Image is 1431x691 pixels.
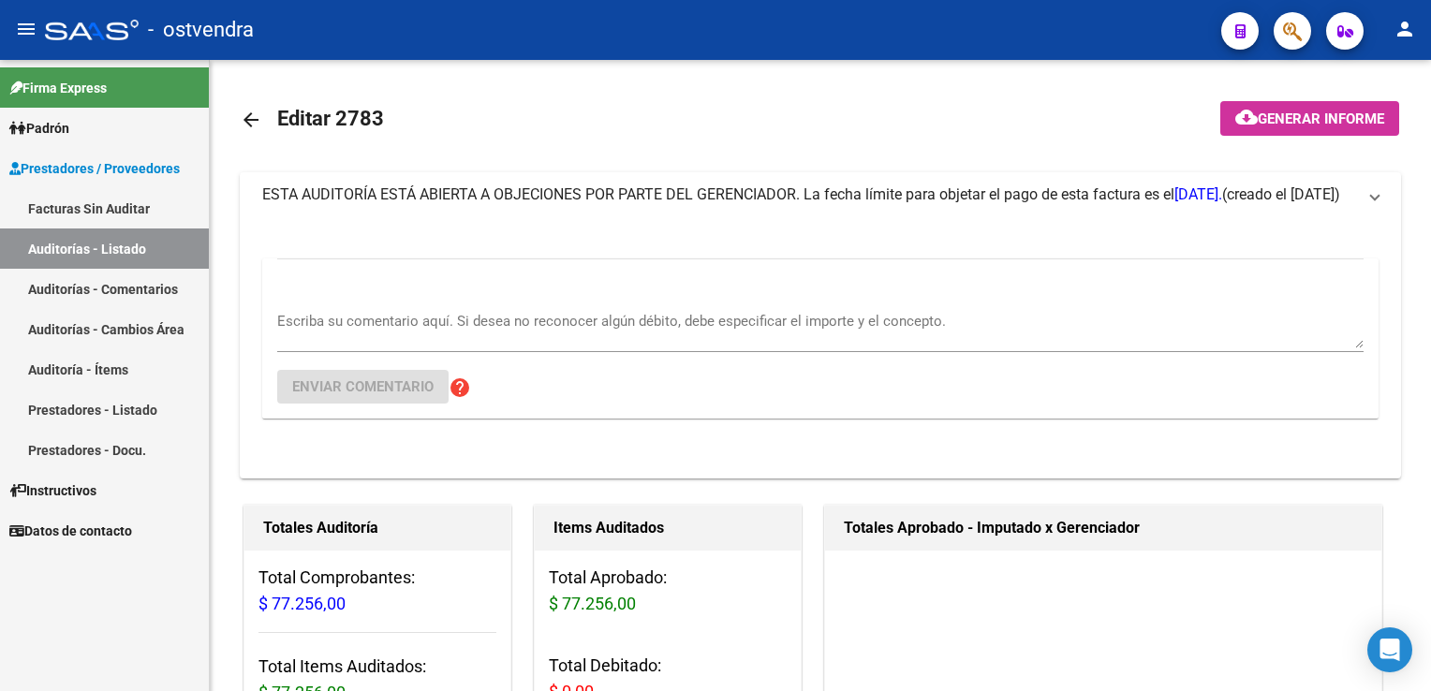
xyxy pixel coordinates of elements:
span: Generar informe [1258,110,1384,127]
h1: Totales Auditoría [263,513,492,543]
div: Open Intercom Messenger [1367,627,1412,672]
mat-icon: cloud_download [1235,106,1258,128]
mat-icon: arrow_back [240,109,262,131]
span: Instructivos [9,480,96,501]
h3: Total Aprobado: [549,565,787,617]
span: (creado el [DATE]) [1222,184,1340,205]
button: Enviar comentario [277,370,449,404]
button: Generar informe [1220,101,1399,136]
span: $ 77.256,00 [549,594,636,613]
div: ESTA AUDITORÍA ESTÁ ABIERTA A OBJECIONES POR PARTE DEL GERENCIADOR. La fecha límite para objetar ... [240,217,1401,478]
span: Datos de contacto [9,521,132,541]
mat-icon: menu [15,18,37,40]
h1: Items Auditados [553,513,782,543]
span: Padrón [9,118,69,139]
mat-icon: help [449,376,471,399]
span: - ostvendra [148,9,254,51]
span: Editar 2783 [277,107,384,130]
span: [DATE]. [1174,185,1222,203]
mat-icon: person [1394,18,1416,40]
span: Prestadores / Proveedores [9,158,180,179]
span: $ 77.256,00 [258,594,346,613]
h1: Totales Aprobado - Imputado x Gerenciador [844,513,1363,543]
span: ESTA AUDITORÍA ESTÁ ABIERTA A OBJECIONES POR PARTE DEL GERENCIADOR. La fecha límite para objetar ... [262,185,1222,203]
span: Enviar comentario [292,378,434,395]
span: Firma Express [9,78,107,98]
mat-expansion-panel-header: ESTA AUDITORÍA ESTÁ ABIERTA A OBJECIONES POR PARTE DEL GERENCIADOR. La fecha límite para objetar ... [240,172,1401,217]
h3: Total Comprobantes: [258,565,496,617]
